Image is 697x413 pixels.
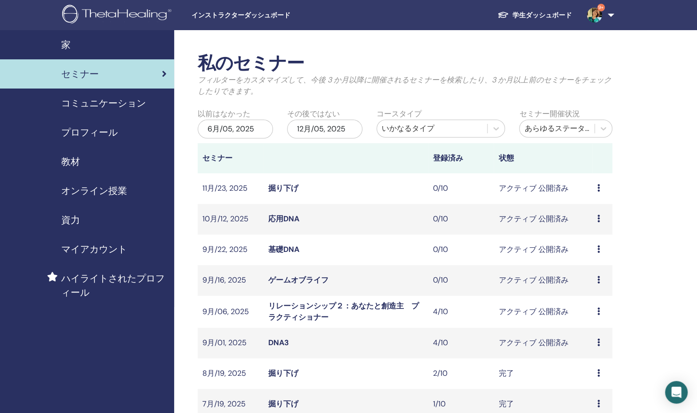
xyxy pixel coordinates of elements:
label: 以前はなかった [198,108,250,120]
td: アクティブ 公開済み [494,296,593,328]
td: 完了 [494,358,593,389]
p: フィルターをカスタマイズして、今後 3 か月以降に開催されるセミナーを検索したり、3 か月以上前のセミナーをチェックしたりできます。 [198,74,612,97]
span: 家 [61,38,71,52]
div: 6月/05, 2025 [198,120,273,138]
h2: 私のセミナー [198,53,612,74]
td: 0/10 [428,204,494,235]
td: 0/10 [428,265,494,296]
td: 0/10 [428,173,494,204]
a: 学生ダッシュボード [490,7,579,24]
td: 11月/23, 2025 [198,173,264,204]
td: 10月/12, 2025 [198,204,264,235]
th: 登録済み [428,143,494,173]
span: ハイライトされたプロフィール [61,271,167,300]
a: 掘り下げ [268,368,298,378]
span: コミュニケーション [61,96,146,110]
td: 9月/06, 2025 [198,296,264,328]
a: 掘り下げ [268,399,298,409]
span: インストラクターダッシュボード [192,10,333,20]
td: 8月/19, 2025 [198,358,264,389]
td: アクティブ 公開済み [494,265,593,296]
span: 教材 [61,154,80,169]
div: 12月/05, 2025 [287,120,362,138]
th: 状態 [494,143,593,173]
td: 0/10 [428,235,494,265]
img: graduation-cap-white.svg [497,11,509,19]
span: 9+ [597,4,605,11]
span: 資力 [61,213,80,227]
td: 4/10 [428,296,494,328]
a: 掘り下げ [268,183,298,193]
a: 応用DNA [268,214,299,224]
span: セミナー [61,67,99,81]
div: あらゆるステータス [524,123,590,134]
a: 基礎DNA [268,244,299,254]
th: セミナー [198,143,264,173]
div: いかなるタイプ [382,123,483,134]
div: Open Intercom Messenger [665,381,688,404]
span: マイアカウント [61,242,127,256]
td: 9月/01, 2025 [198,328,264,358]
label: コースタイプ [377,108,422,120]
td: アクティブ 公開済み [494,173,593,204]
td: アクティブ 公開済み [494,204,593,235]
td: アクティブ 公開済み [494,328,593,358]
a: リレーションシップ２：あなたと創造主 プラクティショナー [268,301,419,322]
label: その後ではない [287,108,340,120]
td: アクティブ 公開済み [494,235,593,265]
img: logo.png [62,5,175,26]
label: セミナー開催状況 [519,108,579,120]
img: default.jpg [587,8,602,23]
td: 4/10 [428,328,494,358]
td: 9月/22, 2025 [198,235,264,265]
a: DNA3 [268,338,289,348]
span: オンライン授業 [61,184,127,198]
td: 2/10 [428,358,494,389]
td: 9月/16, 2025 [198,265,264,296]
span: プロフィール [61,125,118,139]
a: ゲームオブライフ [268,275,328,285]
